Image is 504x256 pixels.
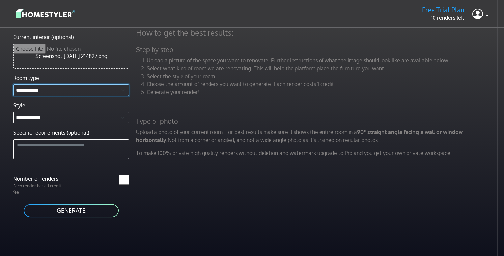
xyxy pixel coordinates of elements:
p: Each render has a 1 credit fee [9,183,71,195]
li: Generate your render! [147,88,499,96]
p: 10 renders left [422,14,464,22]
h4: How to get the best results: [132,28,503,38]
img: logo-3de290ba35641baa71223ecac5eacb59cb85b4c7fdf211dc9aaecaaee71ea2f8.svg [16,8,75,19]
p: Upload a photo of your current room. For best results make sure it shows the entire room in a Not... [132,128,503,144]
h5: Type of photo [132,117,503,125]
label: Room type [13,74,39,82]
label: Current interior (optional) [13,33,74,41]
li: Select the style of your room. [147,72,499,80]
button: GENERATE [23,203,119,218]
p: To make 100% private high quality renders without deletion and watermark upgrade to Pro and you g... [132,149,503,157]
h5: Free Trial Plan [422,6,464,14]
label: Specific requirements (optional) [13,129,89,137]
h5: Step by step [132,46,503,54]
li: Select what kind of room we are renovating. This will help the platform place the furniture you w... [147,64,499,72]
li: Choose the amount of renders you want to generate. Each render costs 1 credit. [147,80,499,88]
label: Style [13,101,25,109]
label: Number of renders [9,175,71,183]
li: Upload a picture of the space you want to renovate. Further instructions of what the image should... [147,56,499,64]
